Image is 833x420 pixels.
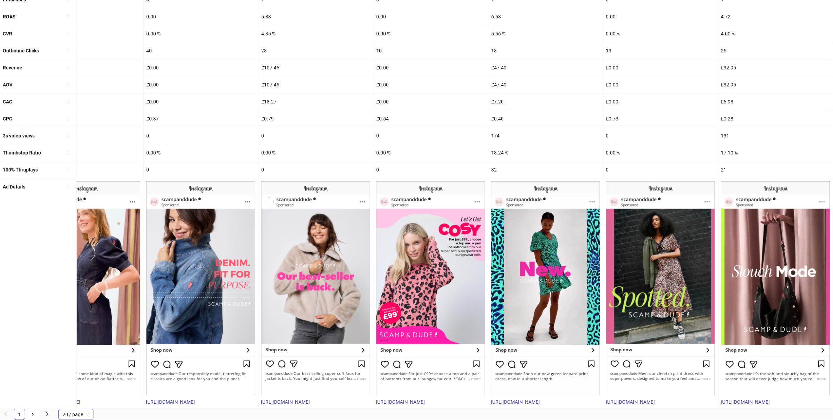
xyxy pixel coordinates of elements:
[3,65,22,70] b: Revenue
[373,76,488,93] div: £0.00
[488,59,603,76] div: £47.40
[3,116,12,121] b: CPC
[146,399,195,405] a: [URL][DOMAIN_NAME]
[718,110,833,127] div: £0.28
[373,59,488,76] div: £0.00
[66,167,71,172] span: sort-ascending
[603,25,718,42] div: 0.00 %
[373,110,488,127] div: £0.54
[146,181,255,395] img: Screenshot 120234503823910005
[373,25,488,42] div: 0.00 %
[261,181,370,395] img: Screenshot 120233642340550005
[28,93,143,110] div: £18.91
[718,76,833,93] div: £32.95
[143,59,258,76] div: £0.00
[373,93,488,110] div: £0.00
[143,127,258,144] div: 0
[66,14,71,19] span: sort-ascending
[488,144,603,161] div: 18.24 %
[3,167,38,173] b: 100% Thruplays
[3,150,41,156] b: Thumbstop Ratio
[718,8,833,25] div: 4.72
[66,99,71,104] span: sort-ascending
[28,76,143,93] div: £135.00
[28,59,143,76] div: £135.00
[28,144,143,161] div: 21.42 %
[718,25,833,42] div: 4.00 %
[3,31,12,36] b: CVR
[28,8,143,25] div: 7.14
[603,161,718,178] div: 0
[721,399,770,405] a: [URL][DOMAIN_NAME]
[3,48,39,53] b: Outbound Clicks
[261,399,310,405] a: [URL][DOMAIN_NAME]
[373,42,488,59] div: 10
[488,93,603,110] div: £7.20
[66,133,71,138] span: sort-ascending
[143,161,258,178] div: 0
[488,8,603,25] div: 6.58
[28,110,143,127] div: £0.40
[3,184,25,190] b: Ad Details
[66,150,71,155] span: sort-ascending
[603,8,718,25] div: 0.00
[376,399,425,405] a: [URL][DOMAIN_NAME]
[258,76,373,93] div: £107.45
[488,42,603,59] div: 18
[42,409,53,420] li: Next Page
[718,59,833,76] div: £32.95
[143,76,258,93] div: £0.00
[258,110,373,127] div: £0.79
[258,59,373,76] div: £107.45
[45,412,49,416] span: right
[31,181,140,395] img: Screenshot 120233274130590005
[718,144,833,161] div: 17.10 %
[488,76,603,93] div: £47.40
[606,399,655,405] a: [URL][DOMAIN_NAME]
[66,116,71,121] span: sort-ascending
[718,127,833,144] div: 131
[603,76,718,93] div: £0.00
[3,82,13,87] b: AOV
[258,127,373,144] div: 0
[718,42,833,59] div: 25
[606,181,715,395] img: Screenshot 120233643261990005
[143,144,258,161] div: 0.00 %
[258,25,373,42] div: 4.35 %
[373,161,488,178] div: 0
[28,161,143,178] div: 30
[143,93,258,110] div: £0.00
[373,144,488,161] div: 0.00 %
[28,409,39,420] a: 2
[143,8,258,25] div: 0.00
[373,127,488,144] div: 0
[14,409,25,420] a: 1
[603,59,718,76] div: £0.00
[603,42,718,59] div: 13
[3,14,16,19] b: ROAS
[28,127,143,144] div: 382
[603,127,718,144] div: 0
[376,181,485,395] img: Screenshot 120234148149500005
[143,42,258,59] div: 40
[143,25,258,42] div: 0.00 %
[3,412,8,416] span: left
[488,110,603,127] div: £0.40
[66,48,71,53] span: sort-ascending
[66,31,71,36] span: sort-ascending
[603,110,718,127] div: £0.73
[258,93,373,110] div: £18.27
[718,93,833,110] div: £6.98
[3,99,12,104] b: CAC
[488,127,603,144] div: 174
[66,82,71,87] span: sort-ascending
[603,144,718,161] div: 0.00 %
[143,110,258,127] div: £0.37
[66,65,71,70] span: sort-ascending
[603,93,718,110] div: £0.00
[42,409,53,420] button: right
[258,8,373,25] div: 5.88
[718,161,833,178] div: 21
